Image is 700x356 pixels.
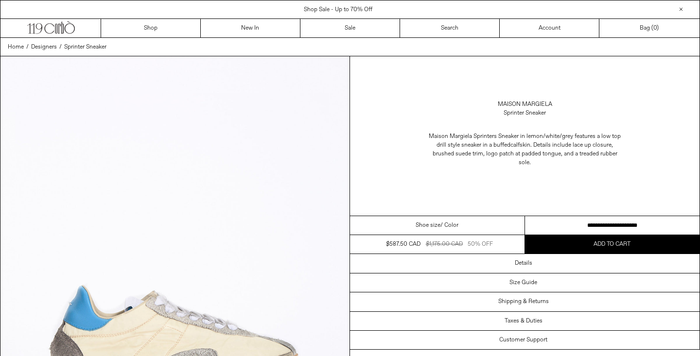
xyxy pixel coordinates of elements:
[64,43,106,51] a: Sprinter Sneaker
[429,133,621,149] span: Maison Margiela Sprinters Sneaker in lemon/white/grey features a low top drill style sneaker in a...
[64,43,106,51] span: Sprinter Sneaker
[8,43,24,51] span: Home
[504,109,546,118] div: Sprinter Sneaker
[59,43,62,51] span: /
[26,43,29,51] span: /
[386,240,420,249] div: $587.50 CAD
[31,43,57,51] span: Designers
[433,141,617,167] span: calfskin. Details include lace up closure, brushed suede trim, logo patch at padded tongue, and a...
[426,240,463,249] div: $1,175.00 CAD
[525,235,700,254] button: Add to cart
[440,221,458,230] span: / Color
[653,24,659,33] span: )
[31,43,57,51] a: Designers
[300,19,400,37] a: Sale
[416,221,440,230] span: Shoe size
[599,19,699,37] a: Bag ()
[498,298,549,305] h3: Shipping & Returns
[201,19,300,37] a: New In
[653,24,657,32] span: 0
[400,19,500,37] a: Search
[304,6,372,14] a: Shop Sale - Up to 70% Off
[509,279,537,286] h3: Size Guide
[500,19,599,37] a: Account
[505,318,542,324] h3: Taxes & Duties
[498,100,552,109] a: Maison Margiela
[101,19,201,37] a: Shop
[8,43,24,51] a: Home
[594,240,630,248] span: Add to cart
[468,240,493,249] div: 50% OFF
[499,337,547,343] h3: Customer Support
[515,260,532,267] h3: Details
